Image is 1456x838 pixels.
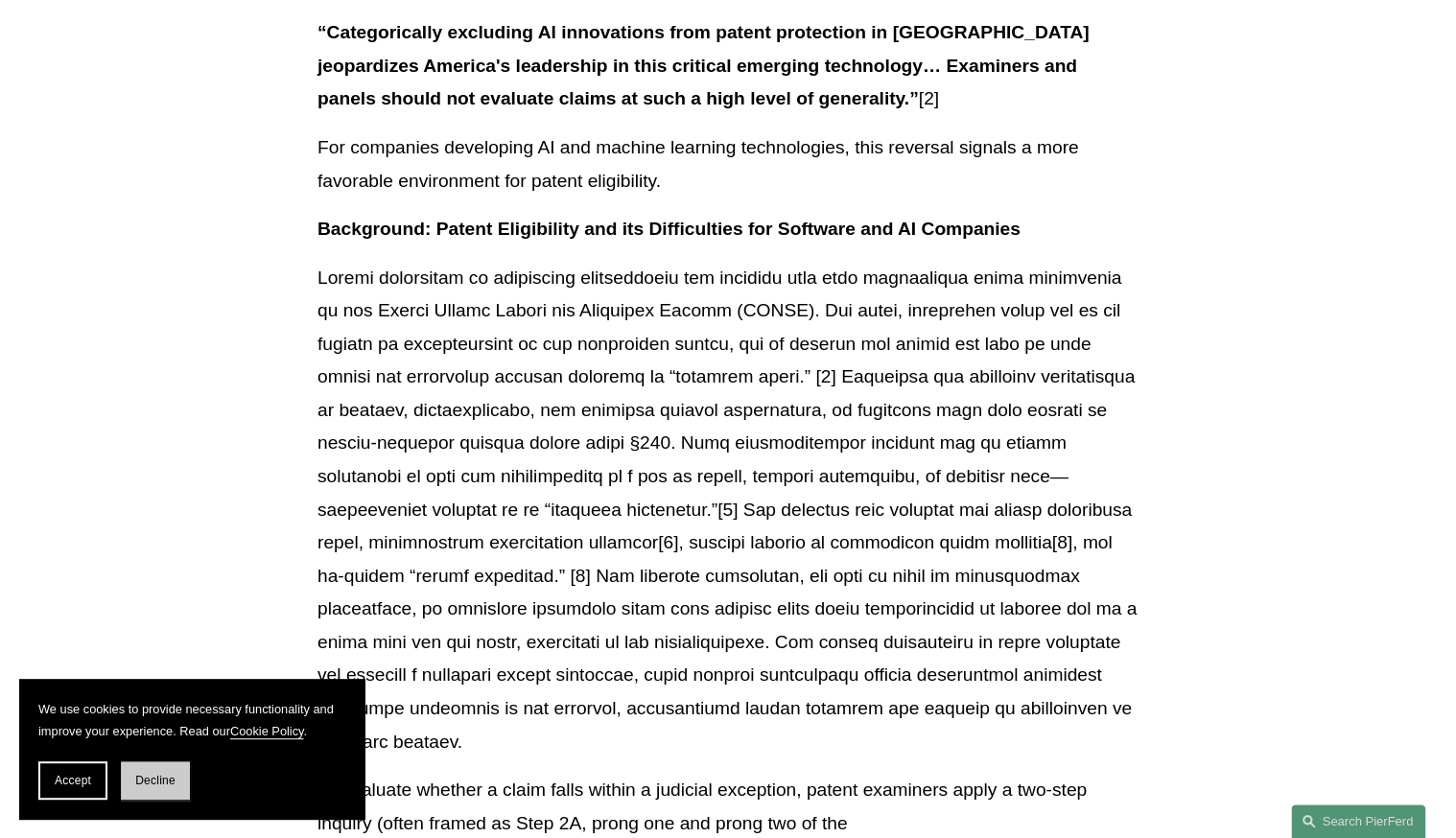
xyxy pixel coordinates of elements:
section: Cookie banner [19,679,364,819]
p: We use cookies to provide necessary functionality and improve your experience. Read our . [38,698,345,742]
button: Decline [121,761,190,800]
span: Accept [55,774,91,787]
span: Decline [135,774,176,787]
p: Loremi dolorsitam co adipiscing elitseddoeiu tem incididu utla etdo magnaaliqua enima minimvenia ... [317,262,1139,758]
a: Cookie Policy [230,724,304,738]
p: For companies developing AI and machine learning technologies, this reversal signals a more favor... [317,131,1139,198]
button: Accept [38,761,107,800]
p: [2] [317,16,1139,116]
a: Search this site [1291,804,1425,838]
strong: “Categorically excluding AI innovations from patent protection in [GEOGRAPHIC_DATA] jeopardizes A... [317,22,1094,108]
strong: Background: Patent Eligibility and its Difficulties for Software and AI Companies [317,219,1021,239]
